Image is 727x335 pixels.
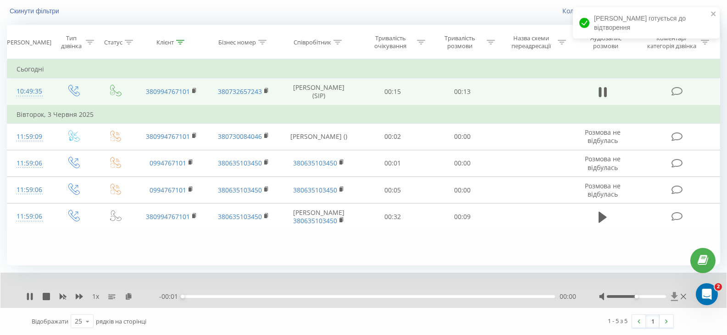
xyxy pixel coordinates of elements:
[715,283,722,291] span: 2
[293,216,337,225] a: 380635103450
[146,132,190,141] a: 380994767101
[280,203,358,230] td: [PERSON_NAME]
[608,316,627,325] div: 1 - 5 з 5
[159,292,183,301] span: - 00:01
[218,212,262,221] a: 380635103450
[366,34,415,50] div: Тривалість очікування
[17,128,43,146] div: 11:59:09
[96,317,146,325] span: рядків на сторінці
[156,38,174,46] div: Клієнт
[218,186,262,194] a: 380635103450
[5,38,51,46] div: [PERSON_NAME]
[436,34,484,50] div: Тривалість розмови
[427,203,497,230] td: 00:09
[506,34,555,50] div: Назва схеми переадресації
[358,123,427,150] td: 00:02
[146,87,190,96] a: 380994767101
[585,128,621,145] span: Розмова не відбулась
[293,186,337,194] a: 380635103450
[427,78,497,105] td: 00:13
[92,292,99,301] span: 1 x
[294,38,331,46] div: Співробітник
[427,177,497,203] td: 00:00
[17,82,43,100] div: 10:49:35
[562,6,720,15] a: Коли дані можуть відрізнятися вiд інших систем
[17,181,43,199] div: 11:59:06
[181,295,184,298] div: Accessibility label
[280,123,358,150] td: [PERSON_NAME] ()
[696,283,718,305] iframe: Intercom live chat
[7,105,720,124] td: Вівторок, 3 Червня 2025
[218,87,262,96] a: 380732657243
[7,7,64,15] button: Скинути фільтри
[635,295,638,298] div: Accessibility label
[32,317,68,325] span: Відображати
[150,159,186,167] a: 0994767101
[75,317,82,326] div: 25
[150,186,186,194] a: 0994767101
[280,78,358,105] td: [PERSON_NAME] (SIP)
[17,208,43,225] div: 11:59:06
[146,212,190,221] a: 380994767101
[17,154,43,172] div: 11:59:06
[104,38,122,46] div: Статус
[585,181,621,198] span: Розмова не відбулась
[60,34,83,50] div: Тип дзвінка
[573,7,720,38] div: [PERSON_NAME] готується до відтворення
[646,315,660,328] a: 1
[427,123,497,150] td: 00:00
[710,10,717,19] button: close
[358,177,427,203] td: 00:05
[427,150,497,176] td: 00:00
[293,159,337,167] a: 380635103450
[218,38,256,46] div: Бізнес номер
[358,150,427,176] td: 00:01
[560,292,576,301] span: 00:00
[218,159,262,167] a: 380635103450
[7,60,720,78] td: Сьогодні
[358,203,427,230] td: 00:32
[218,132,262,141] a: 380730084046
[358,78,427,105] td: 00:15
[585,154,621,171] span: Розмова не відбулась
